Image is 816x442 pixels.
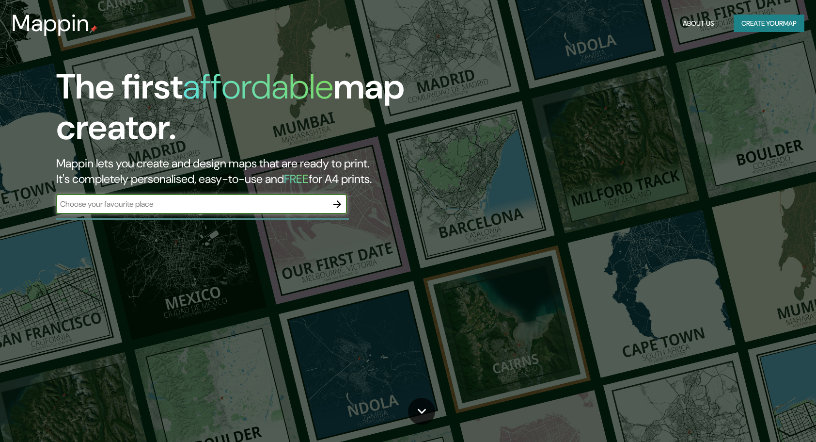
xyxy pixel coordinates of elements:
[734,15,804,33] button: Create yourmap
[12,10,90,37] h3: Mappin
[284,171,309,186] h5: FREE
[56,198,328,210] input: Choose your favourite place
[90,25,97,33] img: mappin-pin
[679,15,718,33] button: About Us
[56,156,464,187] h2: Mappin lets you create and design maps that are ready to print. It's completely personalised, eas...
[183,64,333,109] h1: affordable
[56,66,464,156] h1: The first map creator.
